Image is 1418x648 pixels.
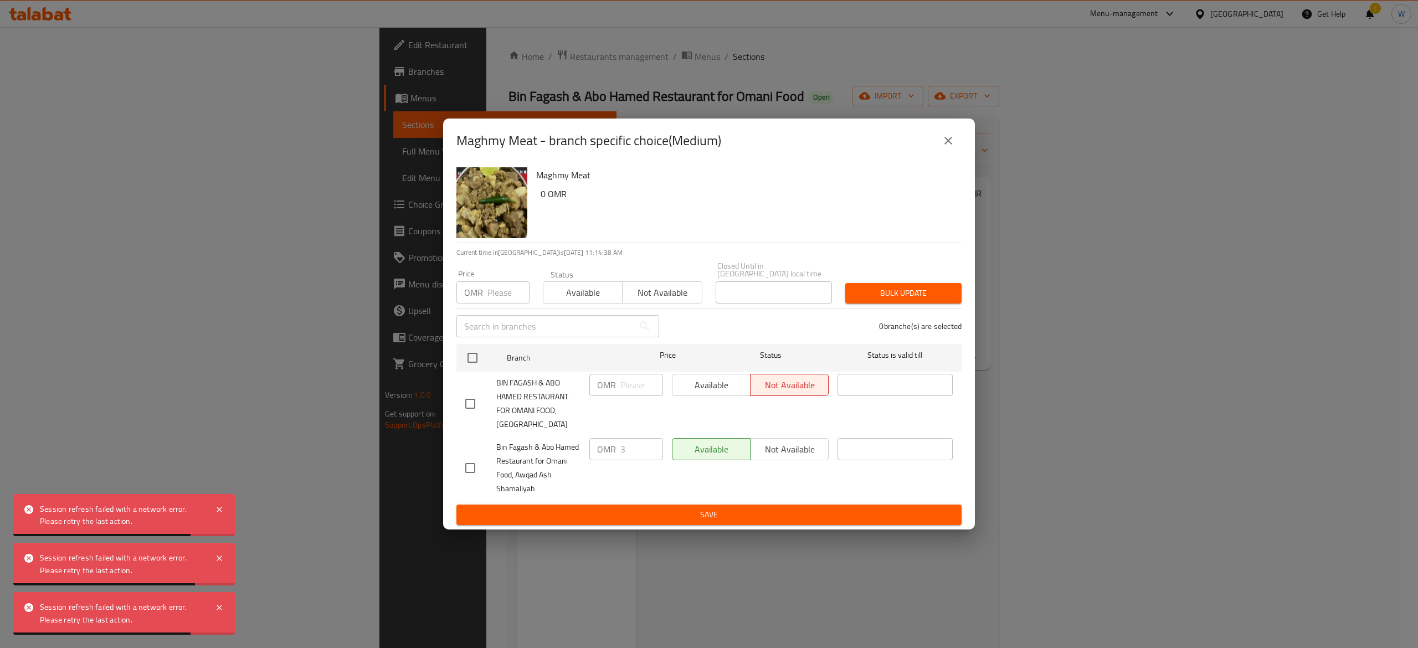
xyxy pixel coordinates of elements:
input: Search in branches [456,315,634,337]
span: Branch [507,351,622,365]
span: Price [631,348,705,362]
button: Available [543,281,623,304]
button: Bulk update [845,283,962,304]
h6: 0 OMR [541,186,953,202]
input: Please enter price [620,374,663,396]
span: Bin Fagash & Abo Hamed Restaurant for Omani Food, Awqad Ash Shamaliyah [496,440,580,496]
span: Available [548,285,618,301]
span: Save [465,508,953,522]
p: 0 branche(s) are selected [879,321,962,332]
div: Session refresh failed with a network error. Please retry the last action. [40,552,204,577]
button: Save [456,505,962,525]
span: BIN FAGASH & ABO HAMED RESTAURANT FOR OMANI FOOD, [GEOGRAPHIC_DATA] [496,376,580,431]
h6: Maghmy Meat [536,167,953,183]
span: Bulk update [854,286,953,300]
span: Status [713,348,829,362]
input: Please enter price [487,281,530,304]
div: Session refresh failed with a network error. Please retry the last action. [40,601,204,626]
p: OMR [597,378,616,392]
h2: Maghmy Meat - branch specific choice(Medium) [456,132,721,150]
p: OMR [597,443,616,456]
button: close [935,127,962,154]
span: Status is valid till [838,348,953,362]
p: Current time in [GEOGRAPHIC_DATA] is [DATE] 11:14:38 AM [456,248,962,258]
span: Not available [627,285,697,301]
button: Not available [622,281,702,304]
div: Session refresh failed with a network error. Please retry the last action. [40,503,204,528]
p: OMR [464,286,483,299]
input: Please enter price [620,438,663,460]
img: Maghmy Meat [456,167,527,238]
